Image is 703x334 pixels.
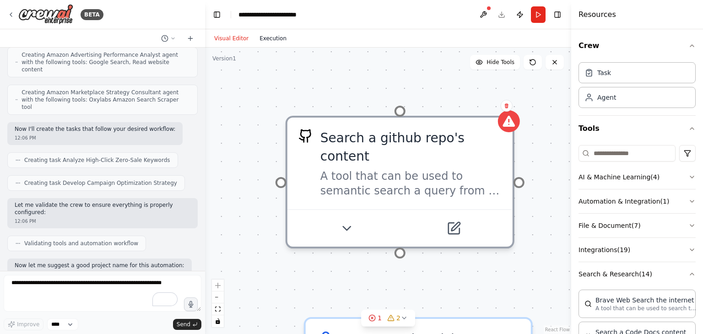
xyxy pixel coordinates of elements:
[595,305,696,312] p: A tool that can be used to search the internet with a search_query.
[4,318,43,330] button: Improve
[584,300,592,307] img: BraveSearchTool
[24,179,177,187] span: Creating task Develop Campaign Optimization Strategy
[579,189,696,213] button: Automation & Integration(1)
[211,8,223,21] button: Hide left sidebar
[470,55,520,70] button: Hide Tools
[579,9,616,20] h4: Resources
[15,218,190,225] div: 12:06 PM
[22,89,190,111] span: Creating Amazon Marketplace Strategy Consultant agent with the following tools: Oxylabs Amazon Se...
[579,238,696,262] button: Integrations(19)
[501,100,513,112] button: Delete node
[17,321,39,328] span: Improve
[551,8,564,21] button: Hide right sidebar
[320,169,502,198] div: A tool that can be used to semantic search a query from a github repo's content. This is not the ...
[595,296,696,305] div: Brave Web Search the internet
[320,129,502,165] div: Search a github repo's content
[361,310,415,327] button: 12
[597,93,616,102] div: Agent
[177,321,190,328] span: Send
[15,202,190,216] p: Let me validate the crew to ensure everything is properly configured:
[579,116,696,141] button: Tools
[22,51,190,73] span: Creating Amazon Advertising Performance Analyst agent with the following tools: Google Search, Re...
[18,4,73,25] img: Logo
[286,116,514,248] div: GithubSearchToolSearch a github repo's contentA tool that can be used to semantic search a query ...
[212,280,224,327] div: React Flow controls
[597,68,611,77] div: Task
[183,33,198,44] button: Start a new chat
[24,156,170,164] span: Creating task Analyze High-Click Zero-Sale Keywords
[212,315,224,327] button: toggle interactivity
[212,291,224,303] button: zoom out
[545,327,570,332] a: React Flow attribution
[184,297,198,311] button: Click to speak your automation idea
[212,303,224,315] button: fit view
[396,313,400,323] span: 2
[81,9,103,20] div: BETA
[254,33,292,44] button: Execution
[238,10,323,19] nav: breadcrumb
[579,165,696,189] button: AI & Machine Learning(4)
[487,59,514,66] span: Hide Tools
[579,33,696,59] button: Crew
[4,275,201,312] textarea: To enrich screen reader interactions, please activate Accessibility in Grammarly extension settings
[579,214,696,237] button: File & Document(7)
[378,313,382,323] span: 1
[173,319,201,330] button: Send
[579,262,696,286] button: Search & Research(14)
[15,126,175,133] p: Now I'll create the tasks that follow your desired workflow:
[15,262,184,269] p: Now let me suggest a good project name for this automation:
[402,217,505,239] button: Open in side panel
[212,55,236,62] div: Version 1
[209,33,254,44] button: Visual Editor
[15,135,175,141] div: 12:06 PM
[157,33,179,44] button: Switch to previous chat
[24,240,138,247] span: Validating tools and automation workflow
[298,129,313,143] img: GithubSearchTool
[579,59,696,115] div: Crew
